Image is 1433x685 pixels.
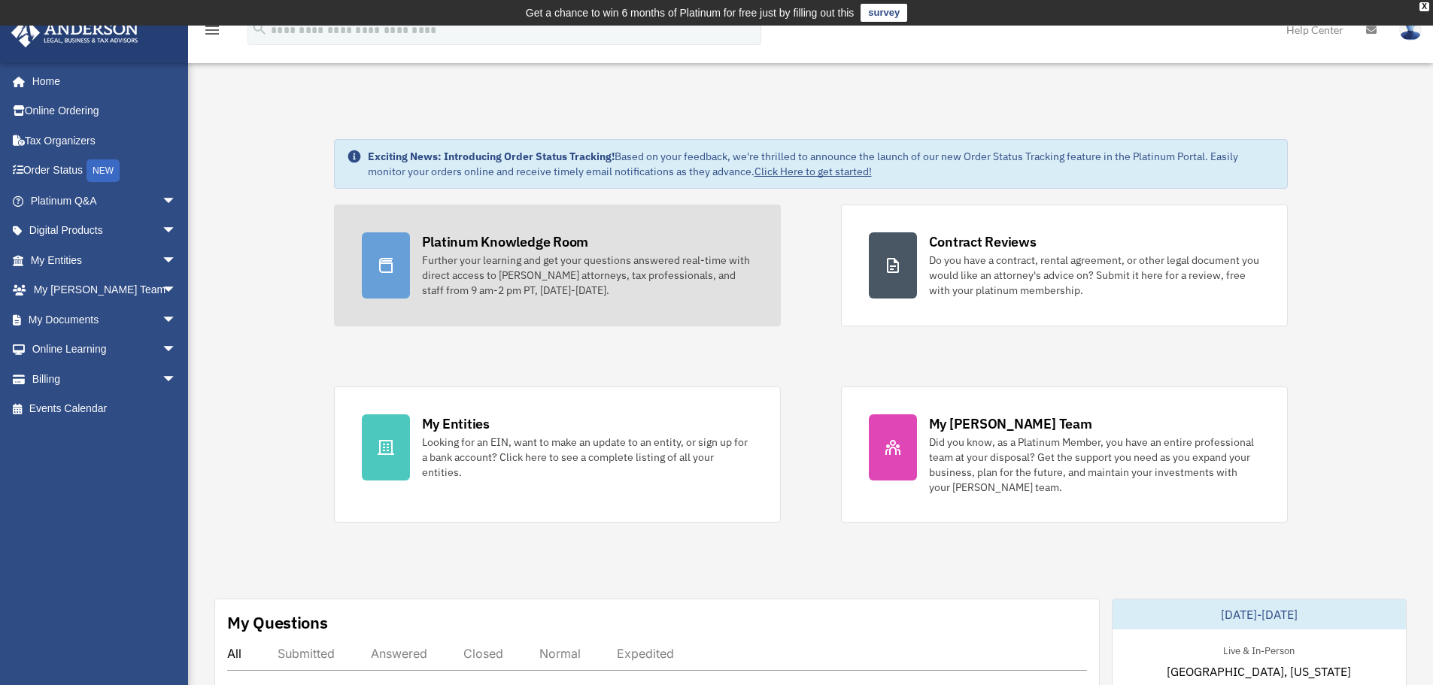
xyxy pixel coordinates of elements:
div: Expedited [617,646,674,661]
img: Anderson Advisors Platinum Portal [7,18,143,47]
div: My Entities [422,414,490,433]
div: close [1419,2,1429,11]
span: arrow_drop_down [162,275,192,306]
a: My [PERSON_NAME] Team Did you know, as a Platinum Member, you have an entire professional team at... [841,386,1288,523]
div: Further your learning and get your questions answered real-time with direct access to [PERSON_NAM... [422,253,753,298]
a: Contract Reviews Do you have a contract, rental agreement, or other legal document you would like... [841,205,1288,326]
a: Events Calendar [11,394,199,424]
a: Platinum Q&Aarrow_drop_down [11,186,199,216]
div: My [PERSON_NAME] Team [929,414,1092,433]
a: Platinum Knowledge Room Further your learning and get your questions answered real-time with dire... [334,205,781,326]
div: Platinum Knowledge Room [422,232,589,251]
div: Normal [539,646,581,661]
div: Based on your feedback, we're thrilled to announce the launch of our new Order Status Tracking fe... [368,149,1275,179]
a: Online Learningarrow_drop_down [11,335,199,365]
a: Tax Organizers [11,126,199,156]
a: My Documentsarrow_drop_down [11,305,199,335]
a: Online Ordering [11,96,199,126]
a: Billingarrow_drop_down [11,364,199,394]
div: NEW [87,159,120,182]
div: My Questions [227,611,328,634]
span: arrow_drop_down [162,335,192,365]
span: arrow_drop_down [162,305,192,335]
div: [DATE]-[DATE] [1113,599,1406,629]
div: Looking for an EIN, want to make an update to an entity, or sign up for a bank account? Click her... [422,435,753,480]
span: [GEOGRAPHIC_DATA], [US_STATE] [1167,662,1351,680]
i: menu [203,21,221,39]
div: Submitted [278,646,335,661]
div: Closed [463,646,503,661]
div: Live & In-Person [1211,641,1307,657]
a: menu [203,26,221,39]
div: Do you have a contract, rental agreement, or other legal document you would like an attorney's ad... [929,253,1260,298]
a: My Entities Looking for an EIN, want to make an update to an entity, or sign up for a bank accoun... [334,386,781,523]
span: arrow_drop_down [162,245,192,276]
div: Contract Reviews [929,232,1037,251]
div: Did you know, as a Platinum Member, you have an entire professional team at your disposal? Get th... [929,435,1260,495]
strong: Exciting News: Introducing Order Status Tracking! [368,150,615,163]
a: My [PERSON_NAME] Teamarrow_drop_down [11,275,199,305]
span: arrow_drop_down [162,216,192,247]
a: My Entitiesarrow_drop_down [11,245,199,275]
a: Digital Productsarrow_drop_down [11,216,199,246]
div: Answered [371,646,427,661]
div: Get a chance to win 6 months of Platinum for free just by filling out this [526,4,855,22]
a: survey [861,4,907,22]
span: arrow_drop_down [162,364,192,395]
img: User Pic [1399,19,1422,41]
a: Click Here to get started! [754,165,872,178]
span: arrow_drop_down [162,186,192,217]
a: Order StatusNEW [11,156,199,186]
div: All [227,646,241,661]
i: search [251,20,268,37]
a: Home [11,66,192,96]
